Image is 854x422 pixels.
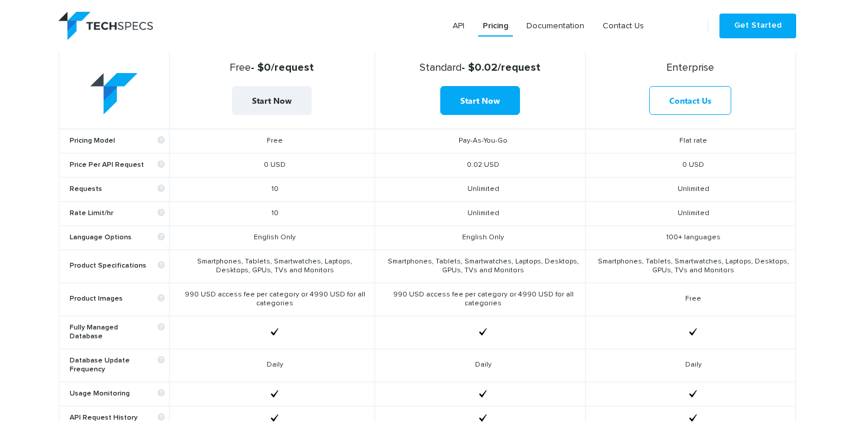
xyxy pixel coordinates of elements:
td: Smartphones, Tablets, Smartwatches, Laptops, Desktops, GPUs, TVs and Monitors [585,250,795,283]
td: Daily [585,349,795,382]
span: Enterprise [666,62,714,73]
td: Unlimited [585,202,795,226]
img: logo [58,12,153,40]
b: Database Update Frequency [70,357,165,374]
td: Pay-As-You-Go [375,128,585,153]
span: Free [230,62,251,73]
td: English Only [169,226,375,250]
td: Unlimited [375,177,585,202]
a: Start Now [440,86,520,115]
a: Get Started [719,14,796,38]
b: Fully Managed Database [70,324,165,341]
td: Daily [375,349,585,382]
td: 0 USD [585,153,795,177]
b: Product Images [70,295,165,304]
td: Unlimited [585,177,795,202]
a: Contact Us [598,15,649,37]
b: Language Options [70,233,165,242]
td: Free [169,128,375,153]
a: Pricing [478,15,513,37]
span: Standard [420,62,462,73]
strong: - $0.02/request [380,61,580,74]
td: Daily [169,349,375,382]
b: Product Specifications [70,262,165,271]
td: 10 [169,177,375,202]
td: 100+ languages [585,226,795,250]
td: Smartphones, Tablets, Smartwatches, Laptops, Desktops, GPUs, TVs and Monitors [375,250,585,283]
td: 0.02 USD [375,153,585,177]
td: Flat rate [585,128,795,153]
img: table-logo.png [90,73,138,115]
b: Rate Limit/hr [70,209,165,218]
a: Start Now [232,86,312,115]
b: Pricing Model [70,137,165,146]
b: Usage Monitoring [70,390,165,398]
td: Free [585,283,795,316]
a: Contact Us [649,86,731,115]
td: 10 [169,202,375,226]
td: Unlimited [375,202,585,226]
strong: - $0/request [175,61,369,74]
b: Price Per API Request [70,161,165,170]
td: English Only [375,226,585,250]
td: 990 USD access fee per category or 4990 USD for all categories [375,283,585,316]
td: 990 USD access fee per category or 4990 USD for all categories [169,283,375,316]
td: Smartphones, Tablets, Smartwatches, Laptops, Desktops, GPUs, TVs and Monitors [169,250,375,283]
b: Requests [70,185,165,194]
a: Documentation [522,15,589,37]
td: 0 USD [169,153,375,177]
a: API [448,15,469,37]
